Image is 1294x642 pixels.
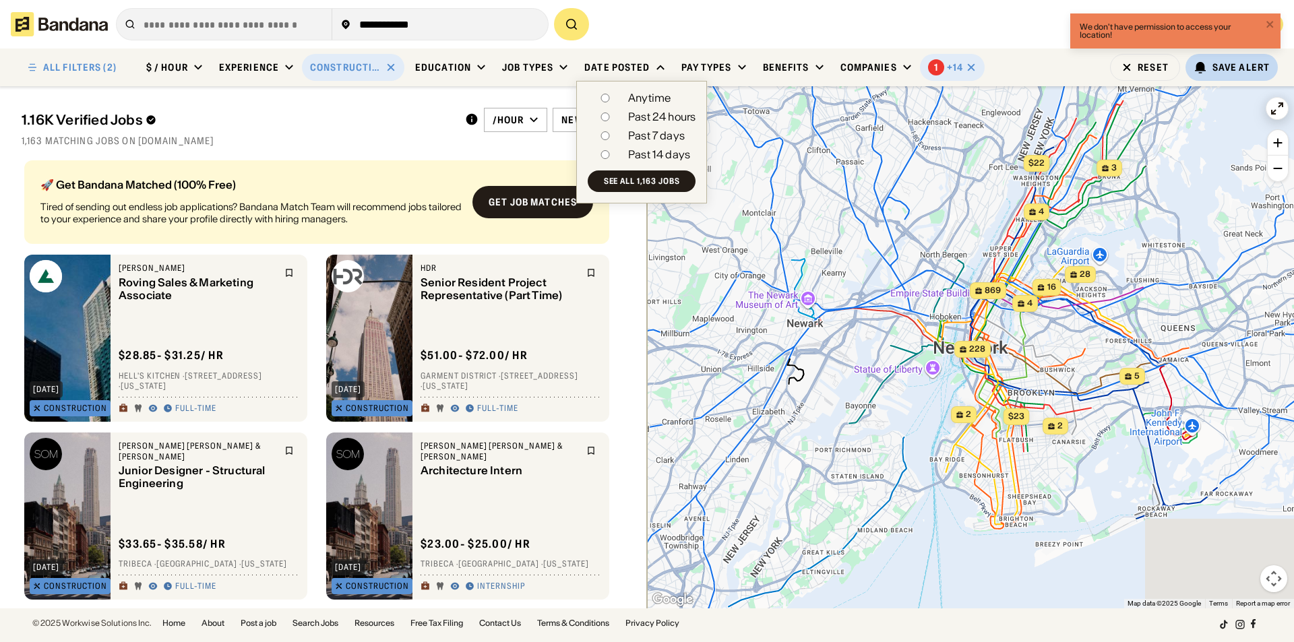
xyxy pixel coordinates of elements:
img: Skidmore Owings & Merrill logo [332,438,364,470]
div: Senior Resident Project Representative (Part Time) [421,276,578,302]
div: 🚀 Get Bandana Matched (100% Free) [40,179,462,190]
div: $ 33.65 - $35.58 / hr [119,537,226,551]
span: 2 [966,409,971,420]
img: Bozzuto logo [30,260,62,292]
div: We don't have permission to access your location! [1080,23,1262,39]
a: Open this area in Google Maps (opens a new window) [650,591,695,608]
a: Resources [355,619,394,627]
div: © 2025 Workwise Solutions Inc. [32,619,152,627]
div: Date Posted [584,61,650,73]
img: HDR logo [332,260,364,292]
div: TriBeCa · [GEOGRAPHIC_DATA] · [US_STATE] [421,559,601,570]
span: $22 [1028,158,1045,168]
div: Architecture Intern [421,465,578,478]
div: See all 1,163 jobs [604,177,680,185]
span: 4 [1027,298,1033,309]
div: 1 [934,62,938,73]
div: +14 [947,61,963,73]
div: Construction [310,61,380,73]
div: Past 7 days [628,130,685,141]
div: Tired of sending out endless job applications? Bandana Match Team will recommend jobs tailored to... [40,201,462,225]
div: [PERSON_NAME] [119,263,276,274]
div: Past 14 days [628,149,690,160]
div: Hell's Kitchen · [STREET_ADDRESS] · [US_STATE] [119,371,299,391]
div: [DATE] [33,563,59,571]
div: Internship [477,581,525,592]
div: Junior Designer - Structural Engineering [119,465,276,490]
div: Save Alert [1212,61,1270,73]
div: [PERSON_NAME] [PERSON_NAME] & [PERSON_NAME] [421,441,578,461]
div: Anytime [628,92,671,103]
div: Garment District · [STREET_ADDRESS] · [US_STATE] [421,371,601,391]
div: Education [415,61,471,73]
div: $ 51.00 - $72.00 / hr [421,348,528,362]
div: /hour [493,114,524,126]
a: Terms & Conditions [537,619,609,627]
div: Reset [1138,63,1169,72]
a: Terms (opens in new tab) [1209,600,1228,607]
div: Experience [219,61,279,73]
button: Map camera controls [1260,565,1287,592]
div: Newest [561,114,602,126]
div: [DATE] [335,385,361,393]
div: Job Types [502,61,553,73]
img: Bandana logotype [11,12,108,36]
div: Companies [840,61,897,73]
div: grid [22,155,625,608]
div: 1,163 matching jobs on [DOMAIN_NAME] [22,135,625,147]
div: Full-time [477,404,518,414]
span: 4 [1039,206,1044,218]
span: Map data ©2025 Google [1128,600,1201,607]
span: 3 [1111,162,1117,174]
div: ALL FILTERS (2) [43,63,117,72]
div: Construction [44,582,107,590]
div: Pay Types [681,61,732,73]
div: Construction [346,404,409,412]
div: $ / hour [146,61,188,73]
div: Construction [44,404,107,412]
div: [DATE] [335,563,361,571]
a: Privacy Policy [625,619,679,627]
div: Get job matches [489,197,577,207]
button: close [1266,19,1275,32]
a: Home [162,619,185,627]
div: 1.16K Verified Jobs [22,112,454,128]
div: $ 28.85 - $31.25 / hr [119,348,224,362]
div: Past 24 hours [628,111,696,122]
img: Skidmore Owings & Merrill logo [30,438,62,470]
a: Contact Us [479,619,521,627]
div: HDR [421,263,578,274]
a: About [202,619,224,627]
div: Benefits [763,61,809,73]
div: TriBeCa · [GEOGRAPHIC_DATA] · [US_STATE] [119,559,299,570]
span: 5 [1134,371,1140,382]
div: [DATE] [33,385,59,393]
div: Full-time [175,581,216,592]
span: $23 [1008,411,1024,421]
span: 2 [1057,420,1063,432]
div: Construction [346,582,409,590]
div: Roving Sales & Marketing Associate [119,276,276,302]
span: 28 [1080,269,1090,280]
a: Report a map error [1236,600,1290,607]
div: Full-time [175,404,216,414]
a: Post a job [241,619,276,627]
a: Free Tax Filing [410,619,463,627]
div: $ 23.00 - $25.00 / hr [421,537,530,551]
span: 228 [969,344,985,355]
a: Search Jobs [292,619,338,627]
span: 869 [985,285,1001,296]
span: 16 [1047,282,1056,293]
div: [PERSON_NAME] [PERSON_NAME] & [PERSON_NAME] [119,441,276,461]
img: Google [650,591,695,608]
